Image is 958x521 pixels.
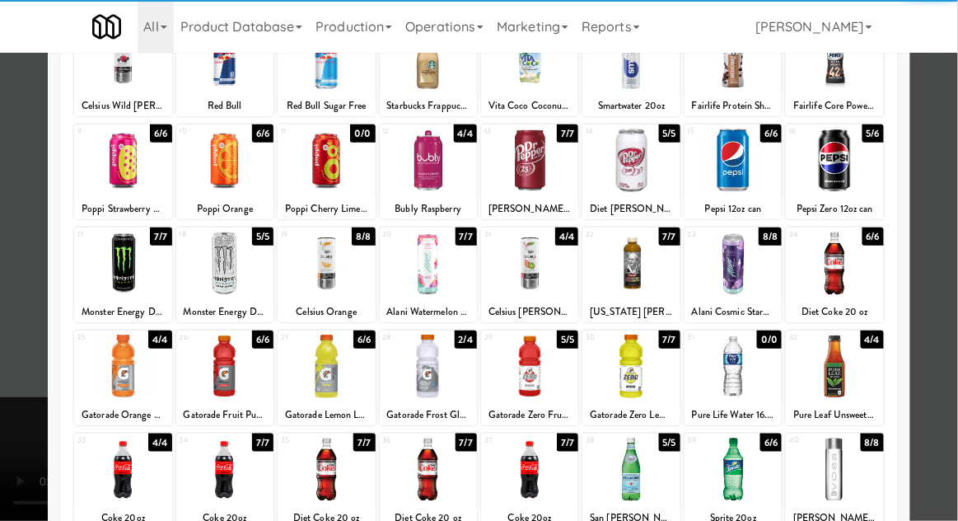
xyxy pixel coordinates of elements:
div: 276/6Gatorade Lemon Lime 20oz [278,331,375,425]
div: Gatorade Zero Lemon Lime 20oz [585,405,677,425]
div: Celsius Orange [278,302,375,322]
div: 106/6Poppi Orange [176,124,273,219]
div: Celsius Wild [PERSON_NAME] [74,96,171,116]
div: 0/0 [350,124,375,143]
div: 5/5 [659,434,680,452]
div: 19 [281,228,326,242]
div: 282/4Gatorade Frost Glacier Cherry 20oz [380,331,477,425]
div: Gatorade Lemon Lime 20oz [280,405,372,425]
div: Bubly Raspberry [380,199,477,219]
div: Fairlife Protein Shake Chocolate [685,96,782,116]
div: [PERSON_NAME] 12oz can [484,199,576,219]
div: 25 [77,331,123,345]
div: 5/5 [557,331,578,349]
div: 295/5Gatorade Zero Fruit Punch 20oz [481,331,578,425]
div: Poppi Orange [176,199,273,219]
div: 10 [180,124,225,138]
div: Pure Leaf Unsweetened [788,405,881,425]
div: 11 [281,124,326,138]
div: 96/6Poppi Strawberry Lemon [74,124,171,219]
div: Gatorade Fruit Punch 20oz [179,405,271,425]
div: Vita Coco Coconut Water [484,96,576,116]
div: 20 [383,228,428,242]
div: 5/5 [659,124,680,143]
div: Celsius Wild [PERSON_NAME] [77,96,169,116]
div: 7/7 [659,228,680,246]
div: 26 [180,331,225,345]
div: 39 [688,434,733,448]
div: 156/6Pepsi 12oz can [685,124,782,219]
div: 67/7Smartwater 20oz [582,21,680,116]
div: 207/7Alani Watermelon Wave [380,228,477,322]
div: 22 [586,228,631,242]
div: Poppi Cherry Limeade [280,199,372,219]
div: 17 [77,228,123,242]
div: Smartwater 20oz [582,96,680,116]
div: 266/6Gatorade Fruit Punch 20oz [176,331,273,425]
div: 6/6 [252,124,273,143]
div: Red Bull Sugar Free [278,96,375,116]
div: Celsius [PERSON_NAME] [481,302,578,322]
div: 37 [484,434,530,448]
div: 4/4 [454,124,477,143]
div: [US_STATE] [PERSON_NAME] Half and Half Lite [585,302,677,322]
div: Starbucks Frappuccino Vanilla [380,96,477,116]
div: 7/7 [353,434,375,452]
div: Poppi Orange [179,199,271,219]
div: Alani Cosmic Stardust [687,302,779,322]
div: 8/8 [861,434,884,452]
div: Fairlife Core Power Elite - Chocolate [788,96,881,116]
div: 6/6 [252,331,273,349]
div: 2/4 [455,331,477,349]
div: 32 [789,331,834,345]
div: 4/4 [148,331,171,349]
div: 0/0 [757,331,782,349]
div: Bubly Raspberry [382,199,474,219]
div: 7/7 [557,434,578,452]
div: Red Bull Sugar Free [280,96,372,116]
div: Pepsi 12oz can [685,199,782,219]
div: 124/4Bubly Raspberry [380,124,477,219]
div: 185/5Monster Energy Drink Zero Ultra (16oz) [176,228,273,322]
div: Alani Cosmic Stardust [685,302,782,322]
div: Pepsi 12oz can [687,199,779,219]
div: Pure Leaf Unsweetened [786,405,883,425]
div: Gatorade Zero Fruit Punch 20oz [484,405,576,425]
div: Smartwater 20oz [585,96,677,116]
div: Gatorade Orange 20oz [77,405,169,425]
div: 23 [688,228,733,242]
div: 27 [281,331,326,345]
div: 14 [586,124,631,138]
div: Celsius Orange [280,302,372,322]
div: Fairlife Protein Shake Chocolate [687,96,779,116]
div: 12 [383,124,428,138]
div: Pepsi Zero 12oz can [786,199,883,219]
div: Red Bull [176,96,273,116]
div: 5/6 [862,124,884,143]
div: 6/6 [150,124,171,143]
div: 35 [281,434,326,448]
div: 238/8Alani Cosmic Stardust [685,228,782,322]
div: Gatorade Zero Fruit Punch 20oz [481,405,578,425]
div: 7/7 [252,434,273,452]
div: 55/5Vita Coco Coconut Water [481,21,578,116]
div: 31 [688,331,733,345]
div: 324/4Pure Leaf Unsweetened [786,331,883,425]
div: 36 [383,434,428,448]
div: Red Bull [179,96,271,116]
div: [US_STATE] [PERSON_NAME] Half and Half Lite [582,302,680,322]
div: Monster Energy Drink Zero Ultra (16oz) [176,302,273,322]
div: Monster Energy Drink Zero Ultra (16oz) [179,302,271,322]
div: 7/7 [456,228,477,246]
div: Diet Coke 20 oz [788,302,881,322]
div: Gatorade Lemon Lime 20oz [278,405,375,425]
div: 28 [383,331,428,345]
div: Poppi Strawberry Lemon [77,199,169,219]
div: 13 [484,124,530,138]
div: 75/5Fairlife Protein Shake Chocolate [685,21,782,116]
div: 21 [484,228,530,242]
div: Gatorade Frost Glacier Cherry 20oz [382,405,474,425]
div: 137/7[PERSON_NAME] 12oz can [481,124,578,219]
div: 7/7 [557,124,578,143]
div: Pure Life Water 16.9oz [685,405,782,425]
